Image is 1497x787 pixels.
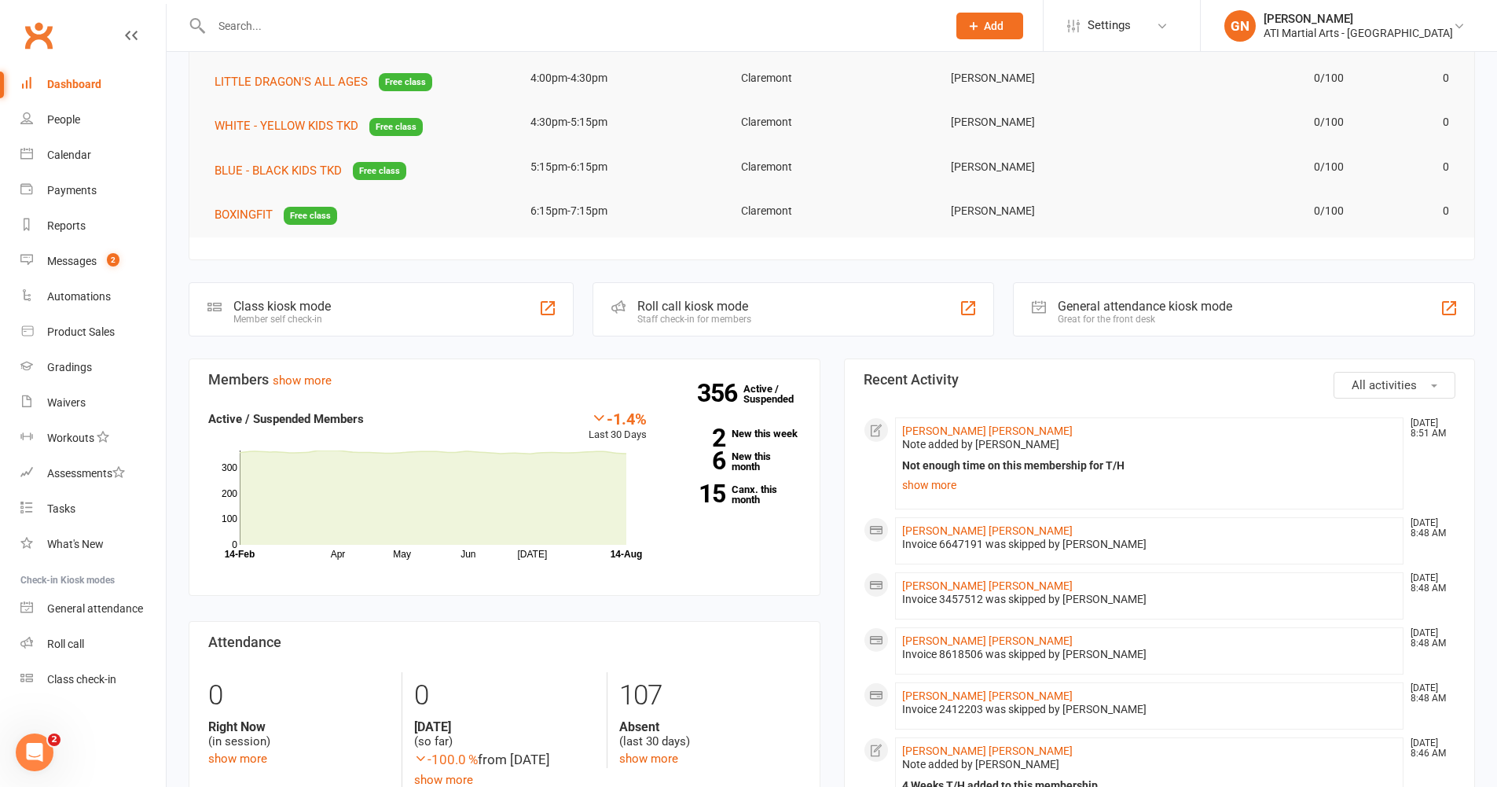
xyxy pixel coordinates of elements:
a: 356Active / Suspended [743,372,813,416]
a: Messages 2 [20,244,166,279]
div: Waivers [47,396,86,409]
button: LITTLE DRAGON'S ALL AGESFree class [215,72,432,92]
div: ATI Martial Arts - [GEOGRAPHIC_DATA] [1264,26,1453,40]
strong: [DATE] [414,719,595,734]
a: show more [902,474,1397,496]
td: Claremont [727,193,937,230]
div: Gradings [47,361,92,373]
div: Member self check-in [233,314,331,325]
strong: 356 [697,381,743,405]
div: Roll call [47,638,84,650]
strong: Right Now [208,719,390,734]
div: [PERSON_NAME] [1264,12,1453,26]
button: WHITE - YELLOW KIDS TKDFree class [215,116,423,136]
a: [PERSON_NAME] [PERSON_NAME] [902,524,1073,537]
div: Dashboard [47,78,101,90]
div: Invoice 8618506 was skipped by [PERSON_NAME] [902,648,1397,661]
div: Staff check-in for members [637,314,751,325]
a: show more [208,752,267,766]
td: [PERSON_NAME] [937,149,1147,186]
a: Reports [20,208,166,244]
span: -100.0 % [414,752,478,767]
h3: Members [208,372,801,388]
a: Assessments [20,456,166,491]
strong: Active / Suspended Members [208,412,364,426]
div: Note added by [PERSON_NAME] [902,438,1397,451]
a: Waivers [20,385,166,421]
div: General attendance [47,602,143,615]
a: Calendar [20,138,166,173]
a: 2New this week [670,428,801,439]
a: Workouts [20,421,166,456]
div: Last 30 Days [589,410,647,443]
button: All activities [1334,372,1455,399]
strong: 2 [670,426,725,450]
time: [DATE] 8:48 AM [1403,683,1455,704]
td: 0/100 [1147,149,1358,186]
a: People [20,102,166,138]
div: (last 30 days) [619,719,800,749]
td: 4:30pm-5:15pm [516,104,727,141]
div: Messages [47,255,97,267]
a: Dashboard [20,67,166,102]
span: WHITE - YELLOW KIDS TKD [215,119,358,133]
div: GN [1224,10,1256,42]
span: 2 [48,734,61,746]
td: 0 [1358,149,1463,186]
td: 0 [1358,193,1463,230]
td: 0/100 [1147,60,1358,97]
a: Tasks [20,491,166,527]
span: Free class [379,73,432,91]
div: Payments [47,184,97,197]
a: What's New [20,527,166,562]
div: Great for the front desk [1058,314,1232,325]
a: Clubworx [19,16,58,55]
a: show more [273,373,332,388]
div: Class kiosk mode [233,299,331,314]
td: Claremont [727,104,937,141]
strong: 6 [670,449,725,473]
h3: Recent Activity [864,372,1456,388]
strong: Absent [619,719,800,734]
td: 0/100 [1147,193,1358,230]
div: What's New [47,538,104,550]
a: Class kiosk mode [20,662,166,697]
div: (in session) [208,719,390,749]
button: BOXINGFITFree class [215,205,337,225]
span: All activities [1352,378,1417,392]
td: [PERSON_NAME] [937,60,1147,97]
span: BOXINGFIT [215,208,273,222]
td: Claremont [727,60,937,97]
time: [DATE] 8:46 AM [1403,738,1455,759]
a: [PERSON_NAME] [PERSON_NAME] [902,745,1073,757]
div: Automations [47,290,111,303]
div: Reports [47,219,86,232]
input: Search... [207,15,936,37]
a: show more [414,773,473,787]
span: Free class [284,207,337,225]
h3: Attendance [208,634,801,650]
time: [DATE] 8:48 AM [1403,628,1455,649]
button: BLUE - BLACK KIDS TKDFree class [215,161,406,181]
div: Class check-in [47,673,116,686]
div: Calendar [47,149,91,161]
span: Settings [1088,8,1131,43]
td: [PERSON_NAME] [937,104,1147,141]
span: 2 [107,253,119,267]
div: 0 [208,672,390,719]
td: 5:15pm-6:15pm [516,149,727,186]
td: 4:00pm-4:30pm [516,60,727,97]
span: LITTLE DRAGON'S ALL AGES [215,75,368,89]
div: Assessments [47,467,125,480]
a: Product Sales [20,314,166,350]
a: Payments [20,173,166,208]
a: [PERSON_NAME] [PERSON_NAME] [902,579,1073,592]
div: from [DATE] [414,749,595,770]
button: Add [956,13,1023,39]
span: Free class [369,118,423,136]
div: 0 [414,672,595,719]
a: General attendance kiosk mode [20,591,166,627]
time: [DATE] 8:48 AM [1403,518,1455,539]
div: People [47,113,80,126]
td: 0 [1358,60,1463,97]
